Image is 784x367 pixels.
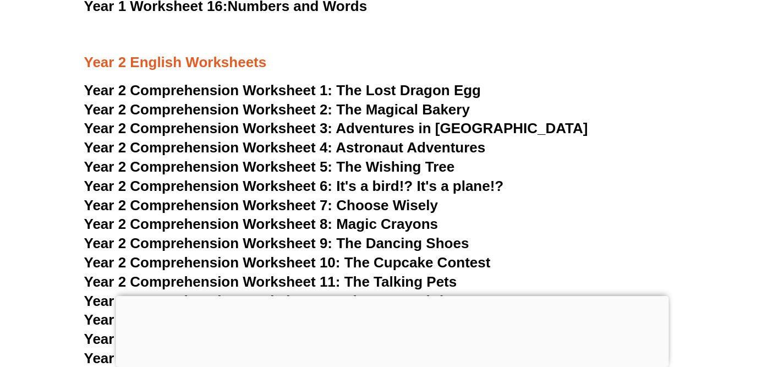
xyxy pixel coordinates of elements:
span: Year 2 Comprehension Worksheet 3: [84,120,333,136]
a: Year 2 Comprehension Worksheet 13: The Lost Teddy [84,311,449,328]
span: Year 2 Comprehension Worksheet 7: [84,197,333,213]
a: Year 2 Comprehension Worksheet 12: The Brave Little Spartan [84,293,509,309]
span: Adventures in [GEOGRAPHIC_DATA] [336,120,588,136]
a: Year 2 Comprehension Worksheet 6: It's a bird!? It's a plane!? [84,178,504,194]
span: The Lost Dragon Egg [336,82,481,98]
a: Year 2 Comprehension Worksheet 2: The Magical Bakery [84,101,470,118]
iframe: Advertisement [116,296,668,364]
span: Year 2 Comprehension Worksheet 2: [84,101,333,118]
span: Year 2 Comprehension Worksheet 1: [84,82,333,98]
span: The Wishing Tree [336,158,454,175]
a: Year 2 Comprehension Worksheet 3: Adventures in [GEOGRAPHIC_DATA] [84,120,588,136]
a: Year 2 Comprehension Worksheet 7: Choose Wisely [84,197,438,213]
a: Year 2 Comprehension Worksheet 14: The Gigantic Plant [84,331,470,347]
a: Year 2 Comprehension Worksheet 11: The Talking Pets [84,273,457,290]
a: Year 2 Comprehension Worksheet 1: The Lost Dragon Egg [84,82,481,98]
a: Year 2 Comprehension Worksheet 15: Friendly Monsters [84,350,468,366]
span: The Magical Bakery [336,101,470,118]
a: Year 2 Comprehension Worksheet 10: The Cupcake Contest [84,254,491,271]
a: Year 2 Comprehension Worksheet 5: The Wishing Tree [84,158,455,175]
a: Year 2 Comprehension Worksheet 8: Magic Crayons [84,216,438,232]
iframe: Chat Widget [595,243,784,367]
span: Year 2 Comprehension Worksheet 4: [84,139,333,156]
span: Choose Wisely [336,197,438,213]
span: Astronaut Adventures [336,139,485,156]
a: Year 2 Comprehension Worksheet 4: Astronaut Adventures [84,139,486,156]
span: Year 2 Comprehension Worksheet 5: [84,158,333,175]
h3: Year 2 English Worksheets [84,16,700,72]
a: Year 2 Comprehension Worksheet 9: The Dancing Shoes [84,235,469,251]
